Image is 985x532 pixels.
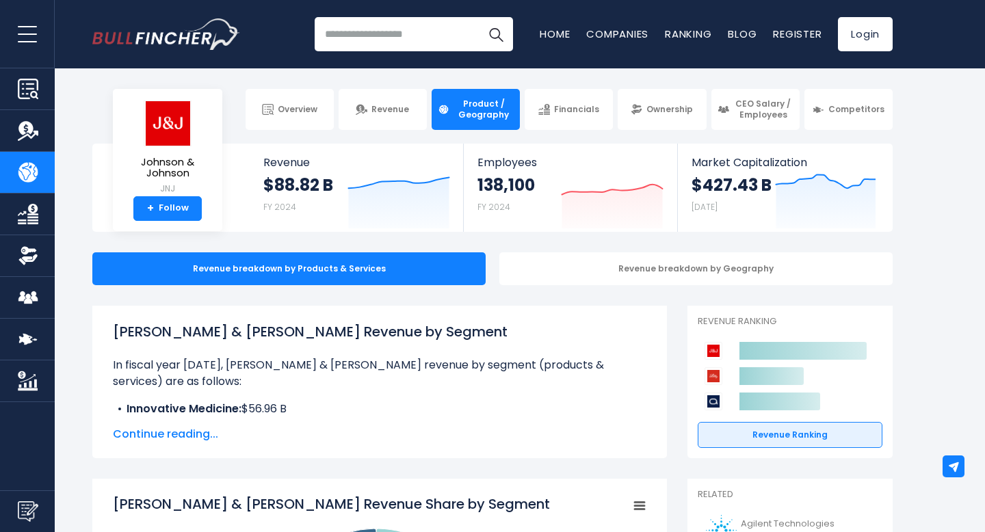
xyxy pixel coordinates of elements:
strong: + [147,202,154,215]
a: Blog [728,27,757,41]
li: $56.96 B [113,401,646,417]
a: Ranking [665,27,711,41]
a: Revenue [339,89,427,130]
a: Login [838,17,893,51]
span: Johnson & Johnson [124,157,211,179]
img: Eli Lilly and Company competitors logo [705,367,722,385]
a: Employees 138,100 FY 2024 [464,144,677,232]
h1: [PERSON_NAME] & [PERSON_NAME] Revenue by Segment [113,321,646,342]
span: Ownership [646,104,693,115]
a: Go to homepage [92,18,239,50]
a: Market Capitalization $427.43 B [DATE] [678,144,891,232]
a: Financials [525,89,613,130]
img: Bullfincher logo [92,18,240,50]
strong: $427.43 B [692,174,772,196]
span: Product / Geography [454,98,514,120]
span: Revenue [263,156,450,169]
span: Market Capitalization [692,156,878,169]
button: Search [479,17,513,51]
span: Employees [477,156,663,169]
a: Home [540,27,570,41]
span: Revenue [371,104,409,115]
a: Johnson & Johnson JNJ [123,100,212,196]
small: FY 2024 [263,201,296,213]
img: Johnson & Johnson competitors logo [705,342,722,360]
small: JNJ [124,183,211,195]
small: FY 2024 [477,201,510,213]
span: Overview [278,104,317,115]
strong: 138,100 [477,174,535,196]
strong: $88.82 B [263,174,333,196]
a: Product / Geography [432,89,520,130]
span: Competitors [828,104,884,115]
a: Overview [246,89,334,130]
div: Revenue breakdown by Geography [499,252,893,285]
b: Innovative Medicine: [127,401,241,416]
a: Companies [586,27,648,41]
small: [DATE] [692,201,718,213]
a: +Follow [133,196,202,221]
a: Ownership [618,89,706,130]
div: Revenue breakdown by Products & Services [92,252,486,285]
a: Revenue $88.82 B FY 2024 [250,144,464,232]
span: CEO Salary / Employees [733,98,793,120]
p: Revenue Ranking [698,316,882,328]
span: Financials [554,104,599,115]
a: Competitors [804,89,893,130]
tspan: [PERSON_NAME] & [PERSON_NAME] Revenue Share by Segment [113,494,550,514]
a: Revenue Ranking [698,422,882,448]
a: Register [773,27,822,41]
img: AbbVie competitors logo [705,393,722,410]
img: Ownership [18,245,38,266]
p: Related [698,489,882,501]
span: Continue reading... [113,426,646,442]
a: CEO Salary / Employees [711,89,800,130]
p: In fiscal year [DATE], [PERSON_NAME] & [PERSON_NAME] revenue by segment (products & services) are... [113,357,646,390]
